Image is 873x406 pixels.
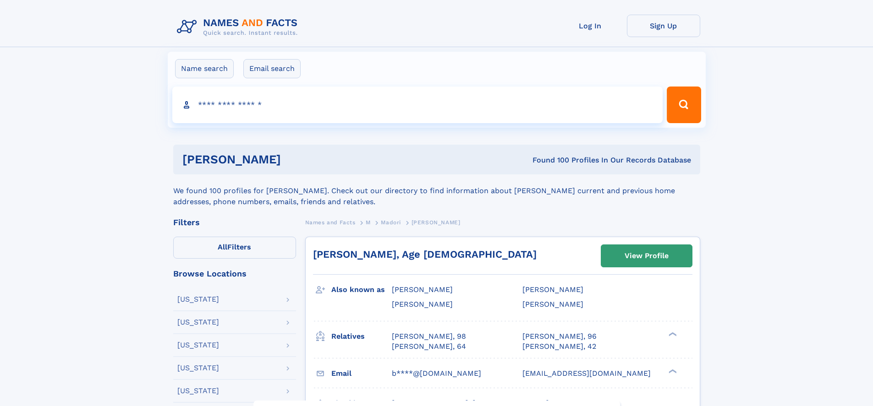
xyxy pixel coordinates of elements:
span: [PERSON_NAME] [392,285,453,294]
a: M [366,217,371,228]
h3: Relatives [331,329,392,344]
span: M [366,219,371,226]
a: Madori [381,217,401,228]
div: Browse Locations [173,270,296,278]
a: [PERSON_NAME], 98 [392,331,466,341]
div: [US_STATE] [177,341,219,349]
a: Log In [554,15,627,37]
span: [PERSON_NAME] [412,219,461,226]
a: [PERSON_NAME], Age [DEMOGRAPHIC_DATA] [313,249,537,260]
span: [PERSON_NAME] [522,285,583,294]
div: [US_STATE] [177,319,219,326]
div: [US_STATE] [177,364,219,372]
h1: [PERSON_NAME] [182,154,407,165]
span: Madori [381,219,401,226]
div: [US_STATE] [177,387,219,395]
div: [US_STATE] [177,296,219,303]
label: Name search [175,59,234,78]
span: All [218,243,227,251]
div: Filters [173,218,296,227]
input: search input [172,87,663,123]
h3: Also known as [331,282,392,298]
div: Found 100 Profiles In Our Records Database [406,155,691,165]
label: Filters [173,237,296,259]
div: ❯ [666,331,677,337]
a: View Profile [601,245,692,267]
span: [PERSON_NAME] [392,300,453,309]
button: Search Button [667,87,701,123]
img: Logo Names and Facts [173,15,305,39]
span: [PERSON_NAME] [522,300,583,309]
h3: Email [331,366,392,381]
label: Email search [243,59,301,78]
a: [PERSON_NAME], 42 [522,341,596,352]
div: We found 100 profiles for [PERSON_NAME]. Check out our directory to find information about [PERSO... [173,174,700,207]
a: Sign Up [627,15,700,37]
a: [PERSON_NAME], 96 [522,331,597,341]
div: View Profile [625,245,669,266]
span: [EMAIL_ADDRESS][DOMAIN_NAME] [522,369,651,378]
a: [PERSON_NAME], 64 [392,341,466,352]
div: ❯ [666,368,677,374]
a: Names and Facts [305,217,356,228]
